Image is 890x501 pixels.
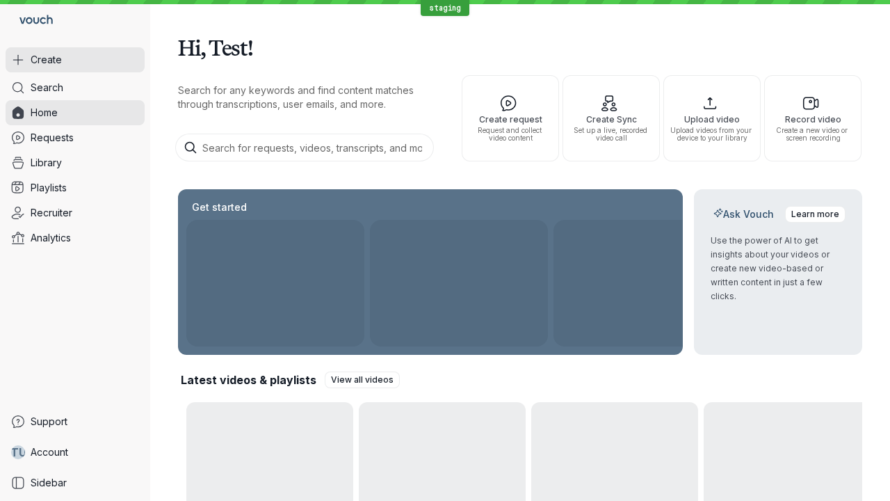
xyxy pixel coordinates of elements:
span: Account [31,445,68,459]
span: Set up a live, recorded video call [569,127,654,142]
h2: Get started [189,200,250,214]
span: Record video [770,115,855,124]
h1: Hi, Test! [178,28,862,67]
span: Requests [31,131,74,145]
span: Playlists [31,181,67,195]
button: Create SyncSet up a live, recorded video call [563,75,660,161]
span: Upload videos from your device to your library [670,127,754,142]
span: T [10,445,19,459]
a: Library [6,150,145,175]
a: Sidebar [6,470,145,495]
button: Create [6,47,145,72]
span: Sidebar [31,476,67,490]
a: Playlists [6,175,145,200]
a: Home [6,100,145,125]
p: Use the power of AI to get insights about your videos or create new video-based or written conten... [711,234,845,303]
span: Search [31,81,63,95]
a: Search [6,75,145,100]
button: Record videoCreate a new video or screen recording [764,75,861,161]
span: Create Sync [569,115,654,124]
a: Go to homepage [6,6,58,36]
span: Create request [468,115,553,124]
p: Search for any keywords and find content matches through transcriptions, user emails, and more. [178,83,437,111]
h2: Latest videos & playlists [181,372,316,388]
input: Search for requests, videos, transcripts, and more... [175,134,434,161]
span: Analytics [31,231,71,245]
span: View all videos [331,373,394,387]
a: Learn more [785,206,845,223]
span: Learn more [791,207,839,221]
a: Recruiter [6,200,145,225]
span: Support [31,415,67,429]
a: View all videos [325,372,400,388]
span: Library [31,156,62,170]
a: Support [6,409,145,434]
h2: Ask Vouch [711,207,777,221]
a: Analytics [6,225,145,250]
span: Home [31,106,58,120]
button: Create requestRequest and collect video content [462,75,559,161]
span: U [19,445,26,459]
span: Create a new video or screen recording [770,127,855,142]
a: TUAccount [6,440,145,465]
span: Create [31,53,62,67]
button: Upload videoUpload videos from your device to your library [663,75,761,161]
span: Request and collect video content [468,127,553,142]
a: Requests [6,125,145,150]
span: Recruiter [31,206,72,220]
span: Upload video [670,115,754,124]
